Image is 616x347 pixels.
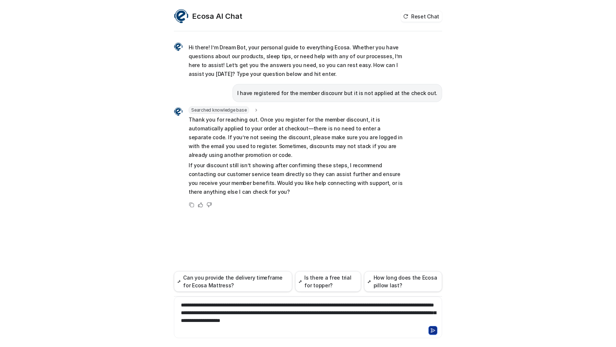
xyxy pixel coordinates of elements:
[174,271,292,292] button: Can you provide the delivery timeframe for Ecosa Mattress?
[189,43,404,78] p: Hi there! I’m Dream Bot, your personal guide to everything Ecosa. Whether you have questions abou...
[237,89,437,98] p: I have registered for the member discounr but it is not applied at the check out.
[189,115,404,160] p: Thank you for reaching out. Once you register for the member discount, it is automatically applie...
[189,161,404,196] p: If your discount still isn’t showing after confirming these steps, I recommend contacting our cus...
[174,42,183,51] img: Widget
[192,11,242,21] h2: Ecosa AI Chat
[401,11,442,22] button: Reset Chat
[189,106,249,114] span: Searched knowledge base
[174,107,183,116] img: Widget
[174,9,189,24] img: Widget
[295,271,361,292] button: Is there a free trial for topper?
[364,271,442,292] button: How long does the Ecosa pillow last?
